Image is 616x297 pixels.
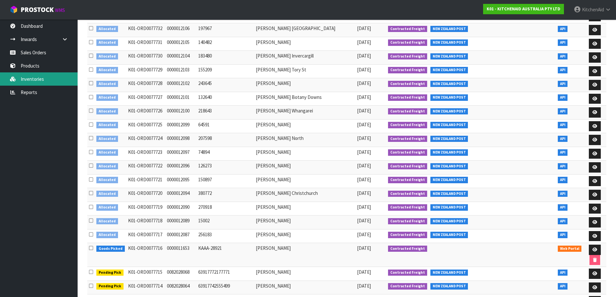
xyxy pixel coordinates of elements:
img: cube-alt.png [10,5,18,14]
span: API [558,81,568,87]
span: Web Portal [558,246,582,252]
span: Contracted Freight [388,136,427,142]
span: [DATE] [357,53,371,59]
span: [DATE] [357,94,371,100]
td: [PERSON_NAME] [254,174,355,188]
span: Contracted Freight [388,270,427,276]
span: NEW ZEALAND POST [430,283,468,290]
span: [DATE] [357,135,371,141]
td: 0000012104 [165,51,197,65]
td: K01-ORD0077730 [126,51,165,65]
span: API [558,67,568,73]
span: [DATE] [357,67,371,73]
strong: K01 - KITCHENAID AUSTRALIA PTY LTD [487,6,560,12]
span: Contracted Freight [388,81,427,87]
td: K01-ORD0077714 [126,281,165,294]
td: [PERSON_NAME] [GEOGRAPHIC_DATA] [254,23,355,37]
td: 0000012099 [165,119,197,133]
td: [PERSON_NAME] North [254,133,355,147]
span: Contracted Freight [388,39,427,46]
span: Contracted Freight [388,191,427,197]
td: [PERSON_NAME] [254,161,355,175]
span: API [558,204,568,211]
span: Allocated [96,149,118,156]
td: 0000012097 [165,147,197,161]
span: Allocated [96,204,118,211]
span: [DATE] [357,25,371,31]
span: NEW ZEALAND POST [430,136,468,142]
span: [DATE] [357,39,371,45]
span: [DATE] [357,163,371,169]
span: Goods Picked [96,246,125,252]
span: NEW ZEALAND POST [430,163,468,170]
td: [PERSON_NAME] [254,119,355,133]
td: [PERSON_NAME] [254,281,355,294]
td: 0000012102 [165,78,197,92]
td: [PERSON_NAME] Whangarei [254,106,355,120]
span: Allocated [96,163,118,170]
span: Contracted Freight [388,232,427,238]
span: API [558,191,568,197]
span: ProStock [21,5,54,14]
td: 0082028064 [165,281,197,294]
span: Contracted Freight [388,149,427,156]
td: 74894 [197,147,254,161]
td: K01-ORD0077719 [126,202,165,216]
td: K01-ORD0077731 [126,37,165,51]
td: 197967 [197,23,254,37]
td: 0082028068 [165,267,197,281]
span: [DATE] [357,122,371,128]
td: 0000012090 [165,202,197,216]
span: [DATE] [357,217,371,224]
span: NEW ZEALAND POST [430,39,468,46]
span: Contracted Freight [388,122,427,128]
span: NEW ZEALAND POST [430,26,468,32]
span: Allocated [96,94,118,101]
td: K01-ORD0077722 [126,161,165,175]
span: API [558,53,568,60]
td: 380772 [197,188,254,202]
span: Contracted Freight [388,67,427,73]
td: 0000012096 [165,161,197,175]
td: [PERSON_NAME] [254,78,355,92]
span: API [558,122,568,128]
td: K01-ORD0077725 [126,119,165,133]
span: Contracted Freight [388,204,427,211]
span: [DATE] [357,80,371,86]
span: NEW ZEALAND POST [430,108,468,115]
td: [PERSON_NAME] [254,229,355,243]
span: [DATE] [357,176,371,183]
span: Contracted Freight [388,218,427,225]
span: Contracted Freight [388,246,427,252]
span: [DATE] [357,190,371,196]
td: 0000012106 [165,23,197,37]
td: 218643 [197,106,254,120]
td: [PERSON_NAME] Christchurch [254,188,355,202]
td: [PERSON_NAME] Invercargill [254,51,355,65]
span: NEW ZEALAND POST [430,232,468,238]
td: K01-ORD0077729 [126,64,165,78]
span: KitchenAid [582,6,604,13]
td: 0000012094 [165,188,197,202]
span: Allocated [96,108,118,115]
td: 0000012103 [165,64,197,78]
td: [PERSON_NAME] Tory St [254,64,355,78]
td: K01-ORD0077727 [126,92,165,106]
td: [PERSON_NAME] [254,147,355,161]
span: Contracted Freight [388,26,427,32]
td: 0000012087 [165,229,197,243]
small: WMS [55,7,65,13]
span: Allocated [96,26,118,32]
span: Contracted Freight [388,283,427,290]
td: K01-ORD0077716 [126,243,165,267]
span: Allocated [96,136,118,142]
td: K01-ORD0077715 [126,267,165,281]
td: 0000012089 [165,216,197,229]
span: API [558,283,568,290]
span: API [558,136,568,142]
span: Contracted Freight [388,163,427,170]
span: NEW ZEALAND POST [430,191,468,197]
td: 270918 [197,202,254,216]
td: [PERSON_NAME] Botany Downs [254,92,355,106]
td: 0000012095 [165,174,197,188]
